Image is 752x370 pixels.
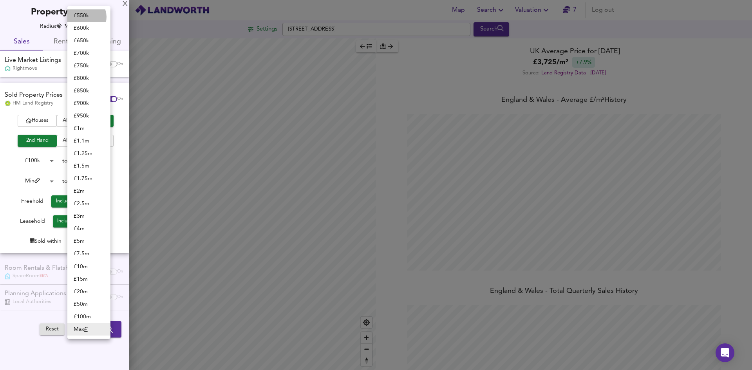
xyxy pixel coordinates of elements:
li: £ 700k [67,47,110,60]
li: £ 1.1m [67,135,110,147]
li: £ 1m [67,122,110,135]
li: £ 10m [67,260,110,273]
li: £ 2.5m [67,197,110,210]
li: £ 5m [67,235,110,247]
li: £ 15m [67,273,110,285]
li: £ 100m [67,310,110,323]
li: £ 750k [67,60,110,72]
li: £ 1.75m [67,172,110,185]
li: £ 50m [67,298,110,310]
li: £ 600k [67,22,110,34]
li: £ 4m [67,222,110,235]
li: £ 950k [67,110,110,122]
li: £ 850k [67,85,110,97]
li: £ 800k [67,72,110,85]
li: £ 20m [67,285,110,298]
li: £ 900k [67,97,110,110]
li: £ 2m [67,185,110,197]
li: £ 650k [67,34,110,47]
li: £ 550k [67,9,110,22]
li: £ 3m [67,210,110,222]
li: £ 7.5m [67,247,110,260]
li: Max [67,323,110,336]
li: £ 1.5m [67,160,110,172]
li: £ 1.25m [67,147,110,160]
div: Open Intercom Messenger [716,343,734,362]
